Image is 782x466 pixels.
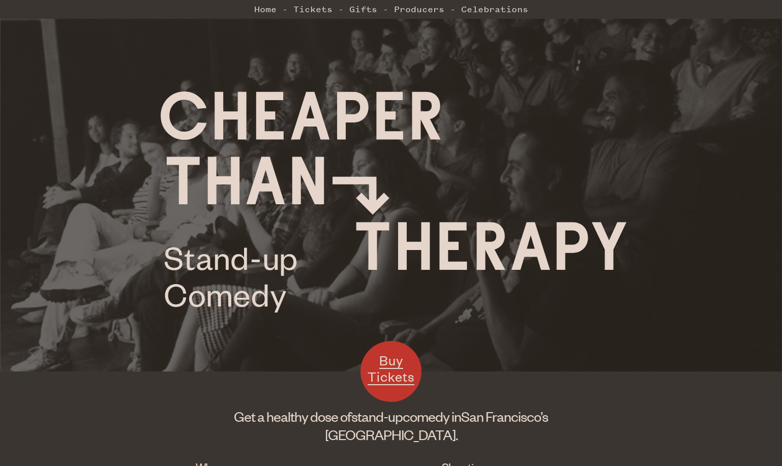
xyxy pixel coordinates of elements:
span: [GEOGRAPHIC_DATA]. [325,426,458,443]
h1: Get a healthy dose of comedy in [196,407,587,444]
img: Cheaper Than Therapy logo [161,91,627,313]
span: San Francisco’s [461,408,548,425]
span: Buy Tickets [368,352,414,385]
span: stand-up [351,408,403,425]
a: Buy Tickets [360,341,422,402]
